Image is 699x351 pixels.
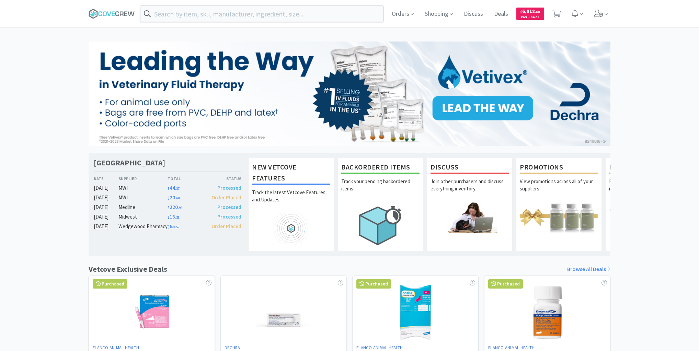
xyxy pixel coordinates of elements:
[94,213,241,221] a: [DATE]Midwest$13.21Processed
[217,204,241,210] span: Processed
[461,11,486,17] a: Discuss
[341,202,420,249] img: hero_backorders.png
[94,175,118,182] div: Date
[252,162,330,185] h1: New Vetcove Features
[427,158,513,251] a: DiscussJoin other purchasers and discuss everything inventory
[168,213,180,220] span: 13
[168,185,180,191] span: 44
[175,196,180,200] span: . 68
[609,178,687,202] p: Request free samples on the newest veterinary products
[211,194,241,201] span: Order Placed
[520,15,540,20] span: Cash Back
[609,202,687,233] img: hero_samples.png
[175,186,180,191] span: . 37
[217,213,241,220] span: Processed
[431,178,509,202] p: Join other purchasers and discuss everything inventory
[89,263,167,275] h1: Vetcove Exclusive Deals
[168,225,170,229] span: $
[252,213,330,244] img: hero_feature_roadmap.png
[341,178,420,202] p: Track your pending backordered items
[252,189,330,213] p: Track the latest Vetcove Features and Updates
[94,194,241,202] a: [DATE]MWI$20.68Order Placed
[520,202,598,233] img: hero_promotions.png
[248,158,334,251] a: New Vetcove FeaturesTrack the latest Vetcove Features and Updates
[211,223,241,230] span: Order Placed
[168,215,170,220] span: $
[140,6,383,22] input: Search by item, sku, manufacturer, ingredient, size...
[168,186,170,191] span: $
[676,328,692,344] iframe: Intercom live chat
[178,206,182,210] span: . 95
[168,206,170,210] span: $
[118,222,168,231] div: Wedgewood Pharmacy
[217,185,241,191] span: Processed
[94,184,241,192] a: [DATE]MWI$44.37Processed
[168,194,180,201] span: 20
[118,175,168,182] div: Supplier
[520,162,598,174] h1: Promotions
[175,225,180,229] span: . 57
[118,203,168,211] div: Medline
[204,175,241,182] div: Status
[431,202,509,233] img: hero_discuss.png
[94,194,118,202] div: [DATE]
[520,178,598,202] p: View promotions across all of your suppliers
[567,265,610,274] a: Browse All Deals
[94,213,118,221] div: [DATE]
[168,223,180,230] span: 65
[605,158,691,251] a: Free SamplesRequest free samples on the newest veterinary products
[609,162,687,174] h1: Free Samples
[516,158,602,251] a: PromotionsView promotions across all of your suppliers
[520,10,522,14] span: $
[516,4,544,23] a: $6,818.60Cash Back
[168,175,205,182] div: Total
[94,222,118,231] div: [DATE]
[118,184,168,192] div: MWI
[175,215,180,220] span: . 21
[94,203,241,211] a: [DATE]Medline$220.95Processed
[168,196,170,200] span: $
[94,184,118,192] div: [DATE]
[168,204,182,210] span: 220
[431,162,509,174] h1: Discuss
[94,222,241,231] a: [DATE]Wedgewood Pharmacy$65.57Order Placed
[118,194,168,202] div: MWI
[337,158,423,251] a: Backordered ItemsTrack your pending backordered items
[94,203,118,211] div: [DATE]
[118,213,168,221] div: Midwest
[535,10,540,14] span: . 60
[520,8,540,14] span: 6,818
[341,162,420,174] h1: Backordered Items
[89,42,610,146] img: 6bcff1d5513c4292bcae26201ab6776f.jpg
[491,11,511,17] a: Deals
[94,158,165,168] h1: [GEOGRAPHIC_DATA]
